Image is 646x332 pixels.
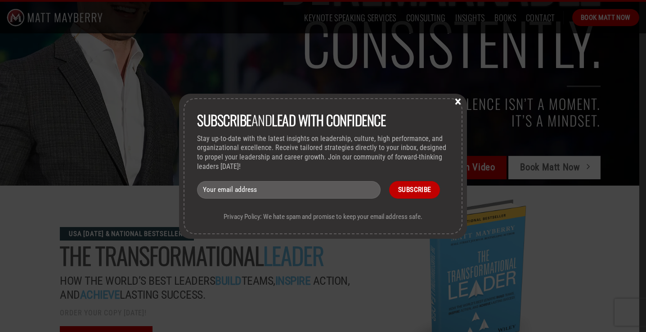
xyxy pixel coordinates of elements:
[389,181,440,199] input: Subscribe
[197,213,449,221] p: Privacy Policy: We hate spam and promise to keep your email address safe.
[197,181,381,199] input: Your email address
[451,97,465,105] button: Close
[197,109,251,130] strong: Subscribe
[197,134,449,172] p: Stay up-to-date with the latest insights on leadership, culture, high performance, and organizati...
[197,109,386,130] span: and
[272,109,386,130] strong: lead with Confidence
